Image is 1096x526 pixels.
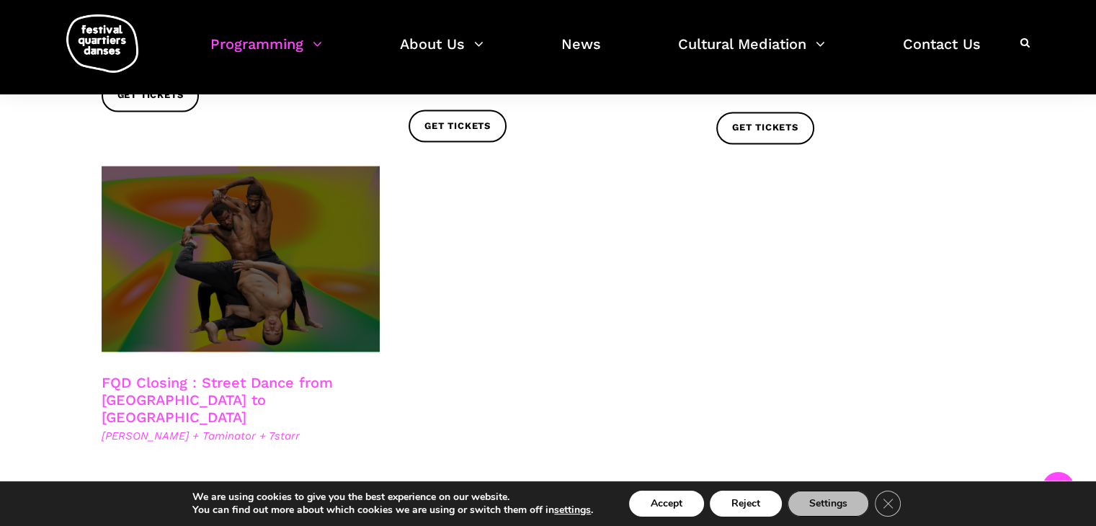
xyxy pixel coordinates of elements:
p: We are using cookies to give you the best experience on our website. [192,491,593,504]
img: logo-fqd-med [66,14,138,73]
span: Get tickets [732,120,798,135]
button: Settings [788,491,869,517]
button: settings [554,504,591,517]
a: News [561,32,601,74]
a: Get tickets [716,112,814,144]
a: FQD Closing : Street Dance from [GEOGRAPHIC_DATA] to [GEOGRAPHIC_DATA] [102,373,333,425]
button: Close GDPR Cookie Banner [875,491,901,517]
a: Get tickets [409,110,507,142]
a: Contact Us [903,32,981,74]
a: Cultural Mediation [678,32,825,74]
span: [PERSON_NAME] + Taminator + 7starr [102,427,380,444]
p: You can find out more about which cookies we are using or switch them off in . [192,504,593,517]
button: Accept [629,491,704,517]
a: Programming [210,32,322,74]
a: About Us [400,32,484,74]
a: Get tickets [102,79,200,112]
span: Get tickets [424,119,491,134]
button: Reject [710,491,782,517]
span: Get tickets [117,88,184,103]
